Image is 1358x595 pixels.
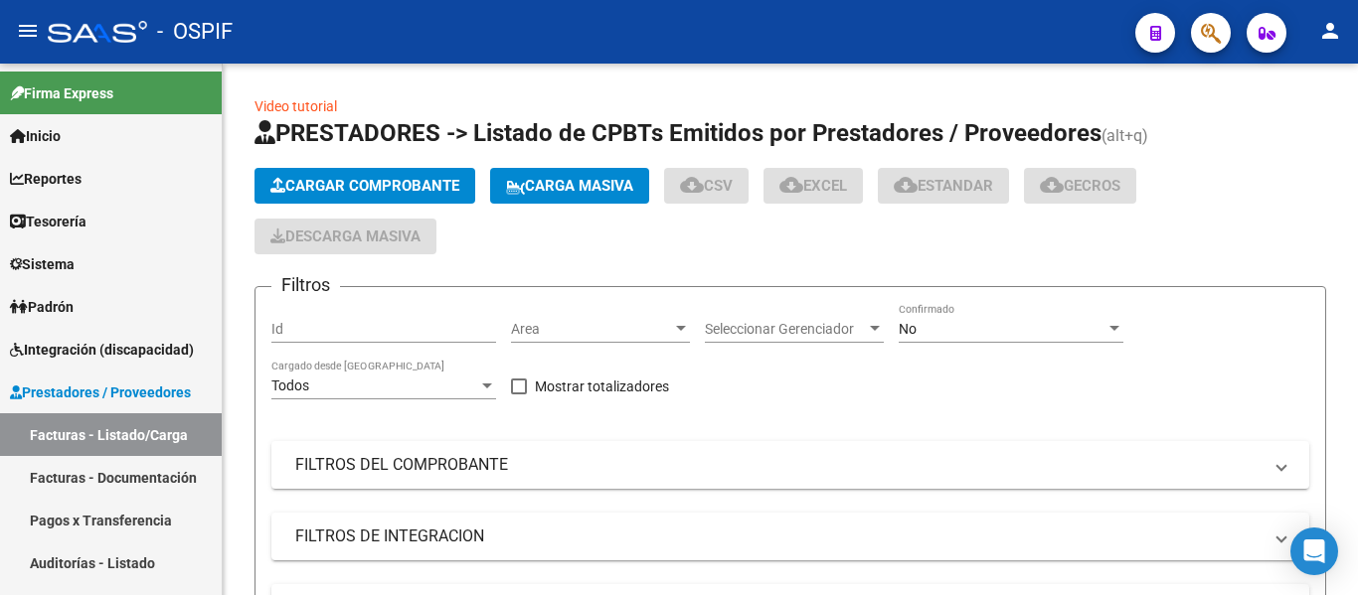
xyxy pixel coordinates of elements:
[255,119,1102,147] span: PRESTADORES -> Listado de CPBTs Emitidos por Prestadores / Proveedores
[255,168,475,204] button: Cargar Comprobante
[10,125,61,147] span: Inicio
[899,321,917,337] span: No
[10,168,82,190] span: Reportes
[490,168,649,204] button: Carga Masiva
[535,374,669,398] span: Mostrar totalizadores
[764,168,863,204] button: EXCEL
[10,381,191,403] span: Prestadores / Proveedores
[271,513,1309,560] mat-expansion-panel-header: FILTROS DE INTEGRACION
[705,321,866,338] span: Seleccionar Gerenciador
[1024,168,1136,204] button: Gecros
[1318,19,1342,43] mat-icon: person
[295,454,1262,476] mat-panel-title: FILTROS DEL COMPROBANTE
[10,211,86,232] span: Tesorería
[1040,173,1064,197] mat-icon: cloud_download
[270,227,421,245] span: Descarga Masiva
[255,219,436,254] app-download-masive: Descarga masiva de comprobantes (adjuntos)
[680,177,733,195] span: CSV
[1102,126,1148,145] span: (alt+q)
[506,177,633,195] span: Carga Masiva
[295,525,1262,547] mat-panel-title: FILTROS DE INTEGRACION
[779,173,803,197] mat-icon: cloud_download
[10,339,194,361] span: Integración (discapacidad)
[1290,527,1338,575] div: Open Intercom Messenger
[10,82,113,104] span: Firma Express
[255,98,337,114] a: Video tutorial
[664,168,749,204] button: CSV
[270,177,459,195] span: Cargar Comprobante
[10,253,75,275] span: Sistema
[255,219,436,254] button: Descarga Masiva
[271,441,1309,489] mat-expansion-panel-header: FILTROS DEL COMPROBANTE
[16,19,40,43] mat-icon: menu
[157,10,233,54] span: - OSPIF
[680,173,704,197] mat-icon: cloud_download
[894,173,918,197] mat-icon: cloud_download
[511,321,672,338] span: Area
[271,377,309,393] span: Todos
[1040,177,1120,195] span: Gecros
[878,168,1009,204] button: Estandar
[894,177,993,195] span: Estandar
[779,177,847,195] span: EXCEL
[10,296,74,318] span: Padrón
[271,271,340,299] h3: Filtros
